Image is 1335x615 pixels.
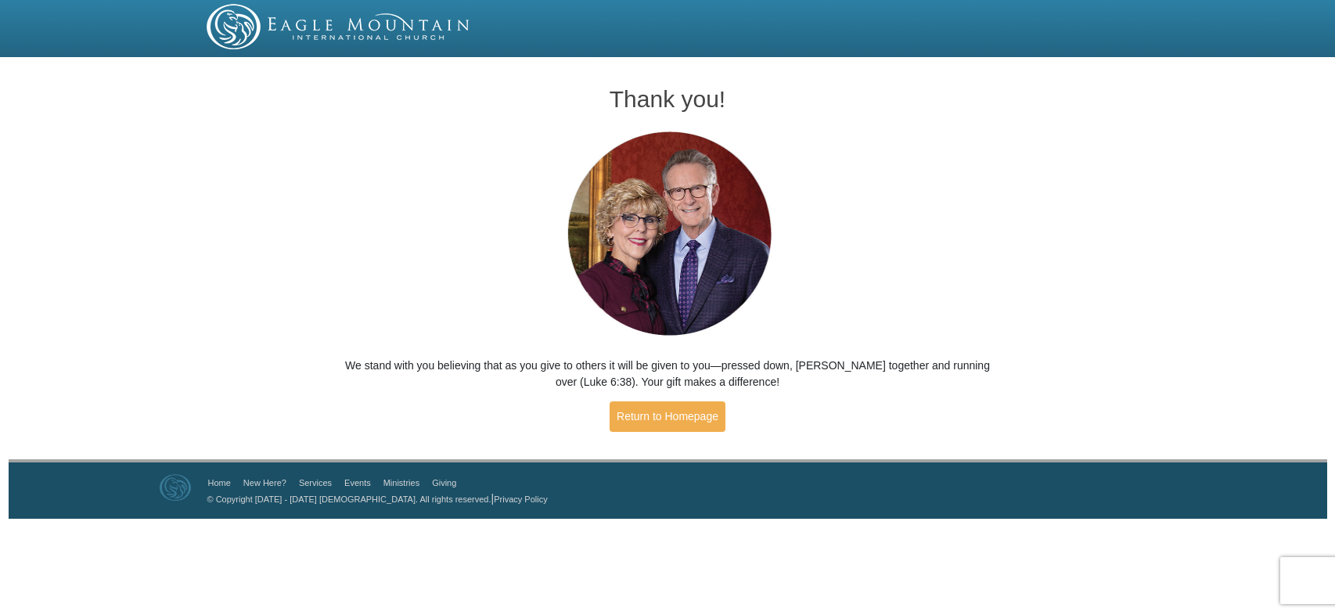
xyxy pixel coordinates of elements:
a: © Copyright [DATE] - [DATE] [DEMOGRAPHIC_DATA]. All rights reserved. [207,495,491,504]
a: Home [208,478,231,487]
a: Return to Homepage [610,401,725,432]
a: Giving [432,478,456,487]
h1: Thank you! [342,86,993,112]
a: New Here? [243,478,286,487]
img: EMIC [207,4,471,49]
a: Services [299,478,332,487]
a: Ministries [383,478,419,487]
img: Eagle Mountain International Church [160,474,191,501]
a: Events [344,478,371,487]
p: We stand with you believing that as you give to others it will be given to you—pressed down, [PER... [342,358,993,390]
img: Pastors George and Terri Pearsons [552,127,783,342]
p: | [202,491,548,507]
a: Privacy Policy [494,495,547,504]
